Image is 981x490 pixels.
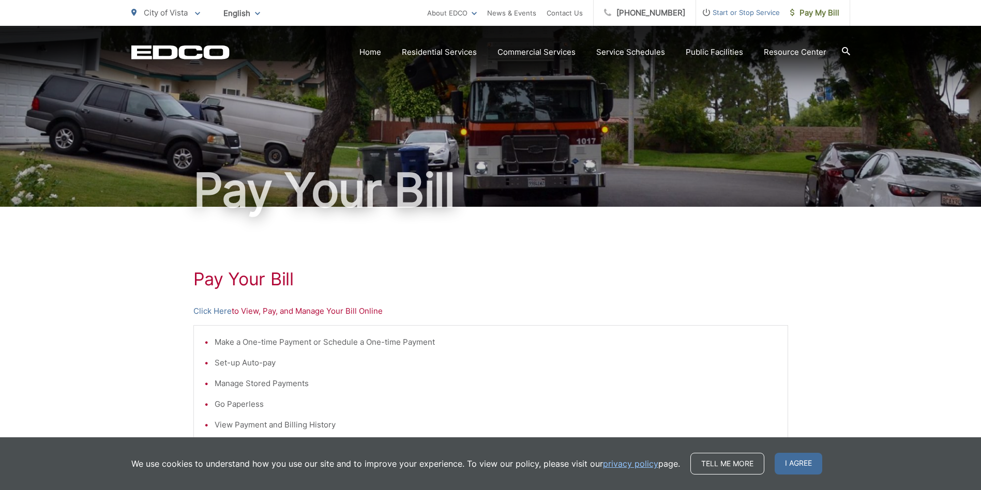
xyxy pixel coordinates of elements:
[790,7,839,19] span: Pay My Bill
[215,419,777,431] li: View Payment and Billing History
[686,46,743,58] a: Public Facilities
[193,305,788,317] p: to View, Pay, and Manage Your Bill Online
[215,377,777,390] li: Manage Stored Payments
[215,336,777,348] li: Make a One-time Payment or Schedule a One-time Payment
[402,46,477,58] a: Residential Services
[547,7,583,19] a: Contact Us
[596,46,665,58] a: Service Schedules
[193,269,788,289] h1: Pay Your Bill
[215,357,777,369] li: Set-up Auto-pay
[487,7,536,19] a: News & Events
[215,398,777,410] li: Go Paperless
[216,4,268,22] span: English
[775,453,822,474] span: I agree
[359,46,381,58] a: Home
[131,45,230,59] a: EDCD logo. Return to the homepage.
[427,7,477,19] a: About EDCO
[193,305,232,317] a: Click Here
[690,453,764,474] a: Tell me more
[764,46,826,58] a: Resource Center
[131,457,680,470] p: We use cookies to understand how you use our site and to improve your experience. To view our pol...
[497,46,576,58] a: Commercial Services
[144,8,188,18] span: City of Vista
[603,457,658,470] a: privacy policy
[131,164,850,216] h1: Pay Your Bill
